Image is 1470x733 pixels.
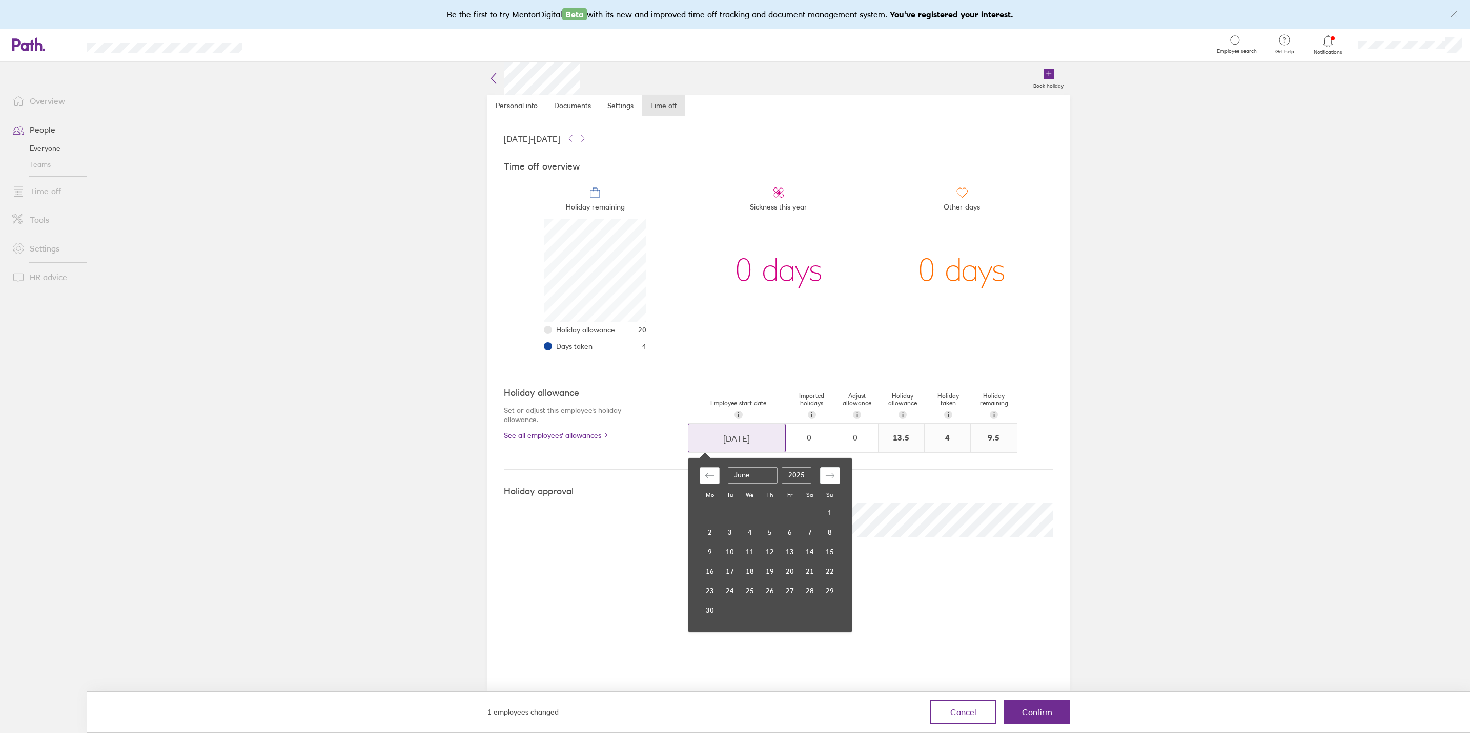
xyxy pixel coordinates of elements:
span: Sickness this year [750,199,807,219]
td: Saturday, June 7, 2025 [800,522,820,542]
td: Friday, June 13, 2025 [780,542,800,561]
div: Employee start date [688,395,789,423]
td: Thursday, June 12, 2025 [760,542,780,561]
div: 1 employees changed [487,706,559,718]
small: We [746,491,753,498]
td: Sunday, June 1, 2025 [820,503,840,522]
td: Wednesday, June 18, 2025 [740,561,760,581]
td: Tuesday, June 3, 2025 [720,522,740,542]
td: Saturday, June 28, 2025 [800,581,820,600]
a: HR advice [4,267,87,287]
span: i [738,411,739,419]
div: 4 [925,424,970,452]
h4: Holiday approval [504,486,688,497]
a: Time off [642,95,685,116]
span: i [993,411,995,419]
div: Move forward to switch to the next month. [820,467,840,484]
div: Adjust allowance [834,388,880,423]
a: Documents [546,95,599,116]
td: Thursday, June 19, 2025 [760,561,780,581]
small: Sa [806,491,813,498]
span: Days taken [556,342,593,350]
label: Book holiday [1027,80,1070,89]
h4: Time off overview [504,161,1053,172]
div: Be the first to try MentorDigital with its new and improved time off tracking and document manage... [447,8,1024,20]
a: People [4,119,87,140]
td: Monday, June 16, 2025 [700,561,720,581]
span: Holiday allowance [556,326,615,334]
div: 0 days [918,219,1006,322]
span: Beta [562,8,587,20]
span: Cancel [950,707,976,717]
div: Holiday taken [926,388,971,423]
td: Tuesday, June 24, 2025 [720,581,740,600]
td: Thursday, June 26, 2025 [760,581,780,600]
h5: Holiday requests approved by: [688,486,1053,493]
div: 0 days [735,219,823,322]
h4: Holiday allowance [504,388,647,399]
td: Thursday, June 5, 2025 [760,522,780,542]
span: Holiday remaining [566,199,625,219]
td: Sunday, June 8, 2025 [820,522,840,542]
span: 20 [638,326,646,334]
a: Personal info [487,95,546,116]
div: Calendar [688,458,851,632]
div: Holiday allowance [880,388,926,423]
td: Friday, June 27, 2025 [780,581,800,600]
td: Sunday, June 15, 2025 [820,542,840,561]
p: Set or adjust this employee's holiday allowance. [504,406,647,424]
a: Everyone [4,140,87,156]
div: Move backward to switch to the previous month. [700,467,720,484]
a: See all employees' allowances [504,431,647,439]
span: i [811,411,812,419]
button: Cancel [930,700,996,724]
a: Notifications [1312,34,1345,55]
a: Tools [4,210,87,230]
a: Time off [4,181,87,201]
td: Sunday, June 22, 2025 [820,561,840,581]
span: 4 [642,342,646,350]
small: Th [766,491,773,498]
div: 9.5 [971,424,1017,452]
td: Friday, June 6, 2025 [780,522,800,542]
small: Fr [787,491,792,498]
button: Confirm [1004,700,1070,724]
span: Other days [944,199,980,219]
td: Monday, June 23, 2025 [700,581,720,600]
td: Wednesday, June 25, 2025 [740,581,760,600]
div: Imported holidays [789,388,834,423]
span: i [948,411,949,419]
td: Tuesday, June 10, 2025 [720,542,740,561]
a: Settings [599,95,642,116]
a: Overview [4,91,87,111]
td: Monday, June 30, 2025 [700,600,720,620]
span: i [902,411,904,419]
span: Get help [1268,49,1301,55]
span: Employee search [1217,48,1257,54]
td: Tuesday, June 17, 2025 [720,561,740,581]
td: Wednesday, June 4, 2025 [740,522,760,542]
small: Tu [727,491,733,498]
a: Book holiday [1027,62,1070,95]
small: Mo [706,491,714,498]
b: You've registered your interest. [890,9,1013,19]
a: Settings [4,238,87,259]
span: [DATE] - [DATE] [504,134,560,143]
a: Teams [4,156,87,173]
div: 13.5 [879,424,924,452]
td: Friday, June 20, 2025 [780,561,800,581]
div: Search [270,39,296,49]
td: Monday, June 9, 2025 [700,542,720,561]
small: Su [826,491,833,498]
div: 0 [787,433,831,442]
td: Saturday, June 14, 2025 [800,542,820,561]
td: Sunday, June 29, 2025 [820,581,840,600]
span: Confirm [1022,707,1052,717]
input: dd/mm/yyyy [688,424,785,453]
div: 0 [833,433,877,442]
span: i [856,411,858,419]
span: Notifications [1312,49,1345,55]
td: Saturday, June 21, 2025 [800,561,820,581]
td: Wednesday, June 11, 2025 [740,542,760,561]
div: Holiday remaining [971,388,1017,423]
